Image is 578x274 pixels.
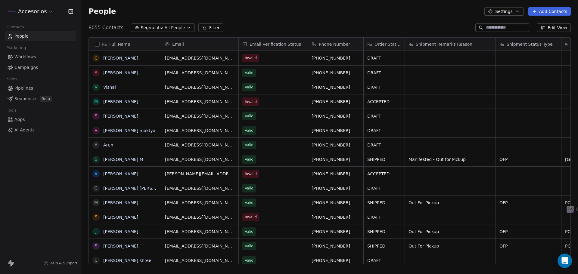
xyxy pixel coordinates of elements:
[198,23,223,32] button: Filter
[245,128,253,134] span: Valid
[89,51,161,264] div: grid
[312,243,360,249] span: [PHONE_NUMBER]
[94,98,98,105] div: M
[103,200,138,205] a: [PERSON_NAME]
[103,56,138,60] a: [PERSON_NAME]
[103,171,138,176] a: [PERSON_NAME]
[50,261,77,266] span: Help & Support
[245,99,257,105] span: Invalid
[312,70,360,76] span: [PHONE_NUMBER]
[103,85,116,90] a: Vishal
[312,185,360,191] span: [PHONE_NUMBER]
[484,7,523,16] button: Settings
[499,156,558,162] span: OFP
[367,171,401,177] span: ACCEPTED
[4,43,29,52] span: Marketing
[165,128,235,134] span: [EMAIL_ADDRESS][DOMAIN_NAME]
[245,84,253,90] span: Valid
[44,261,77,266] a: Help & Support
[245,156,253,162] span: Valid
[95,142,98,148] div: A
[245,171,257,177] span: Invalid
[14,127,35,133] span: AI Agents
[8,8,16,15] img: Accesorios-AMZ-Logo.png
[367,142,401,148] span: DRAFT
[245,257,253,263] span: Valid
[312,55,360,61] span: [PHONE_NUMBER]
[165,185,235,191] span: [EMAIL_ADDRESS][DOMAIN_NAME]
[95,69,98,76] div: A
[239,38,308,51] div: Email Verification Status
[409,200,492,206] span: Out For Pickup
[109,41,130,47] span: Full Name
[416,41,472,47] span: Shipment Remarks Reason
[103,229,138,234] a: [PERSON_NAME]
[40,96,52,102] span: Beta
[312,142,360,148] span: [PHONE_NUMBER]
[499,200,558,206] span: OFP
[165,99,235,105] span: [EMAIL_ADDRESS][DOMAIN_NAME]
[95,84,98,90] div: V
[103,258,151,263] a: [PERSON_NAME] shree
[312,156,360,162] span: [PHONE_NUMBER]
[499,243,558,249] span: OFP
[14,33,29,39] span: People
[367,243,401,249] span: SHIPPED
[4,75,20,84] span: Sales
[312,99,360,105] span: [PHONE_NUMBER]
[528,7,571,16] button: Add Contacts
[165,214,235,220] span: [EMAIL_ADDRESS][DOMAIN_NAME]
[245,142,253,148] span: Valid
[103,157,143,162] a: [PERSON_NAME] M
[95,171,98,177] div: V
[165,200,235,206] span: [EMAIL_ADDRESS][DOMAIN_NAME]
[165,257,235,263] span: [EMAIL_ADDRESS][DOMAIN_NAME]
[312,84,360,90] span: [PHONE_NUMBER]
[367,70,401,76] span: DRAFT
[103,143,113,147] a: Arun
[245,185,253,191] span: Valid
[367,229,401,235] span: SHIPPED
[312,113,360,119] span: [PHONE_NUMBER]
[103,128,155,133] a: [PERSON_NAME] maktya
[165,55,235,61] span: [EMAIL_ADDRESS][DOMAIN_NAME]
[5,83,76,93] a: Pipelines
[374,41,401,47] span: Order Status
[89,7,116,16] span: People
[367,185,401,191] span: DRAFT
[507,41,553,47] span: Shipment Status Type
[367,214,401,220] span: DRAFT
[312,229,360,235] span: [PHONE_NUMBER]
[4,23,26,32] span: Contacts
[95,55,98,61] div: C
[245,70,253,76] span: Valid
[95,185,98,191] div: G
[4,106,19,115] span: Tools
[312,257,360,263] span: [PHONE_NUMBER]
[103,99,138,104] a: [PERSON_NAME]
[367,55,401,61] span: DRAFT
[14,54,36,60] span: Workflows
[496,38,561,51] div: Shipment Status Type
[367,113,401,119] span: DRAFT
[308,38,363,51] div: Phone Number
[405,38,496,51] div: Shipment Remarks Reason
[367,128,401,134] span: DRAFT
[5,52,76,62] a: Workflows
[367,84,401,90] span: DRAFT
[5,63,76,72] a: Campaigns
[165,156,235,162] span: [EMAIL_ADDRESS][DOMAIN_NAME]
[89,38,161,51] div: Full Name
[18,8,47,15] span: Accesorios
[95,228,97,235] div: J
[312,200,360,206] span: [PHONE_NUMBER]
[14,85,33,91] span: Pipelines
[367,99,401,105] span: ACCEPTED
[95,156,98,162] div: S
[367,257,401,263] span: DRAFT
[95,127,98,134] div: V
[165,243,235,249] span: [EMAIL_ADDRESS][DOMAIN_NAME]
[172,41,184,47] span: Email
[499,229,558,235] span: OFP
[537,23,571,32] button: Edit View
